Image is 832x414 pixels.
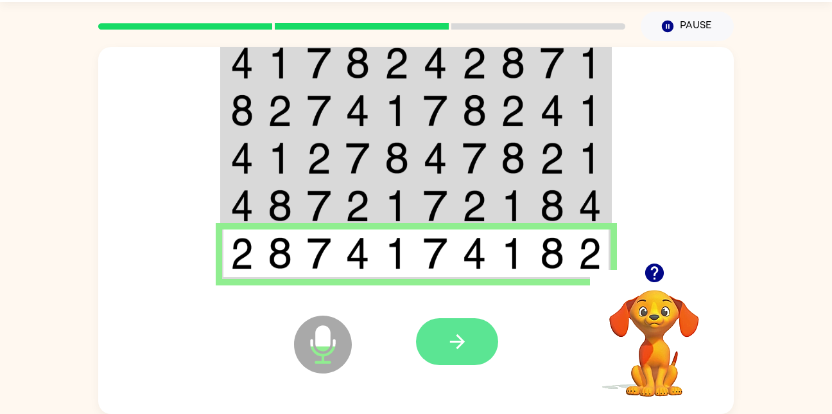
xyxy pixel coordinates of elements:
img: 1 [385,94,409,127]
img: 1 [501,237,525,269]
img: 2 [540,142,564,174]
img: 4 [578,190,602,222]
img: 7 [462,142,487,174]
img: 1 [268,47,292,79]
img: 2 [345,190,370,222]
img: 2 [462,190,487,222]
img: 8 [540,237,564,269]
img: 4 [345,94,370,127]
img: 1 [578,47,602,79]
img: 7 [307,94,331,127]
img: 8 [501,47,525,79]
img: 2 [385,47,409,79]
img: 7 [540,47,564,79]
img: 2 [462,47,487,79]
img: 7 [423,190,447,222]
img: 8 [268,237,292,269]
img: 8 [385,142,409,174]
img: 1 [578,142,602,174]
img: 2 [268,94,292,127]
video: Your browser must support playing .mp4 files to use Literably. Please try using another browser. [590,270,718,399]
img: 7 [307,47,331,79]
img: 4 [230,142,254,174]
img: 2 [501,94,525,127]
img: 1 [578,94,602,127]
img: 2 [230,237,254,269]
img: 1 [268,142,292,174]
img: 7 [345,142,370,174]
img: 4 [230,47,254,79]
img: 4 [230,190,254,222]
img: 4 [462,237,487,269]
img: 7 [307,190,331,222]
img: 8 [345,47,370,79]
img: 4 [423,142,447,174]
img: 8 [230,94,254,127]
img: 4 [345,237,370,269]
img: 8 [501,142,525,174]
button: Pause [641,12,734,41]
img: 7 [423,237,447,269]
img: 7 [307,237,331,269]
img: 2 [578,237,602,269]
img: 7 [423,94,447,127]
img: 8 [540,190,564,222]
img: 1 [385,190,409,222]
img: 1 [501,190,525,222]
img: 4 [540,94,564,127]
img: 8 [268,190,292,222]
img: 4 [423,47,447,79]
img: 1 [385,237,409,269]
img: 2 [307,142,331,174]
img: 8 [462,94,487,127]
